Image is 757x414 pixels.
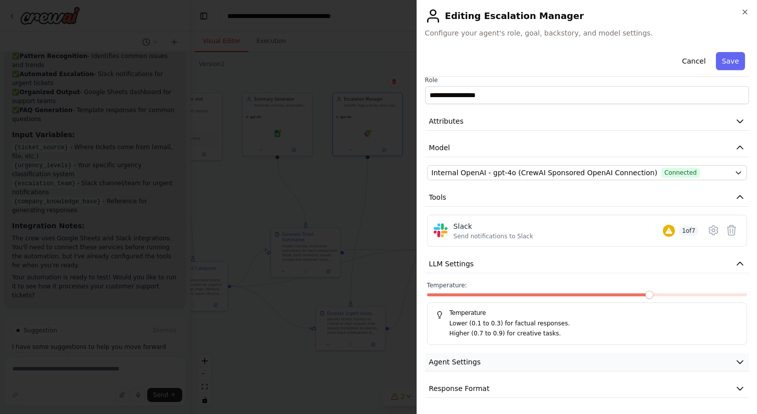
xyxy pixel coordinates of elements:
[427,281,467,289] span: Temperature:
[716,52,745,70] button: Save
[429,192,447,202] span: Tools
[425,139,749,157] button: Model
[427,165,747,180] button: Internal OpenAI - gpt-4o (CrewAI Sponsored OpenAI Connection)Connected
[425,28,749,38] span: Configure your agent's role, goal, backstory, and model settings.
[676,52,711,70] button: Cancel
[454,232,533,240] div: Send notifications to Slack
[425,112,749,131] button: Attributes
[432,168,657,178] span: Internal OpenAI - gpt-4o (CrewAI Sponsored OpenAI Connection)
[429,383,490,393] span: Response Format
[425,188,749,207] button: Tools
[429,357,481,367] span: Agent Settings
[429,116,464,126] span: Attributes
[704,221,722,239] button: Configure tool
[434,223,448,237] img: Slack
[429,259,474,269] span: LLM Settings
[450,329,738,339] p: Higher (0.7 to 0.9) for creative tasks.
[450,319,738,329] p: Lower (0.1 to 0.3) for factual responses.
[436,309,738,317] h5: Temperature
[679,226,698,236] span: 1 of 7
[425,76,749,84] label: Role
[425,379,749,398] button: Response Format
[425,353,749,371] button: Agent Settings
[425,8,749,24] h2: Editing Escalation Manager
[425,255,749,273] button: LLM Settings
[429,143,450,153] span: Model
[661,168,700,178] span: Connected
[454,221,533,231] div: Slack
[722,221,740,239] button: Delete tool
